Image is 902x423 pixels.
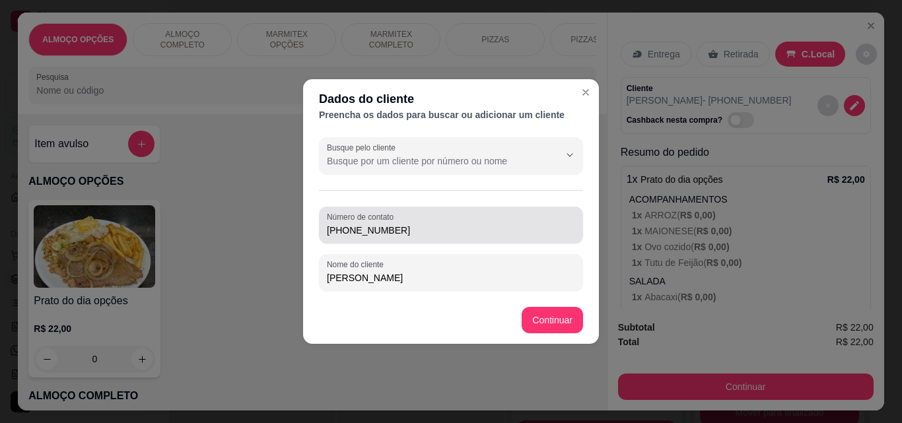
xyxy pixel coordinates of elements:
input: Número de contato [327,224,575,237]
button: Continuar [522,307,583,333]
div: Dados do cliente [319,90,583,108]
input: Busque pelo cliente [327,154,538,168]
div: Preencha os dados para buscar ou adicionar um cliente [319,108,583,121]
label: Busque pelo cliente [327,142,400,153]
button: Show suggestions [559,145,580,166]
input: Nome do cliente [327,271,575,284]
label: Nome do cliente [327,259,388,270]
button: Close [575,82,596,103]
label: Número de contato [327,211,398,222]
